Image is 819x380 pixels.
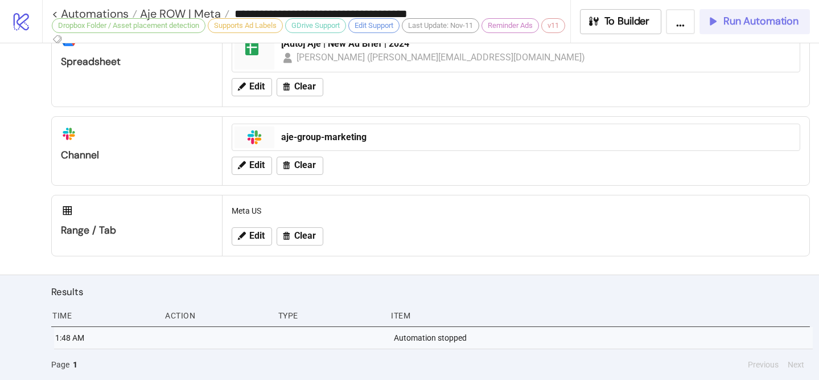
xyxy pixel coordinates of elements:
[348,18,400,33] div: Edit Support
[393,327,813,349] div: Automation stopped
[51,305,156,326] div: Time
[294,81,316,92] span: Clear
[249,81,265,92] span: Edit
[232,227,272,246] button: Edit
[294,231,316,241] span: Clear
[699,9,810,34] button: Run Automation
[54,327,159,349] div: 1:48 AM
[666,9,695,34] button: ...
[285,18,346,33] div: GDrive Support
[541,18,565,33] div: v11
[51,284,810,299] h2: Results
[744,358,782,371] button: Previous
[137,8,229,19] a: Aje ROW | Meta
[232,78,272,96] button: Edit
[481,18,539,33] div: Reminder Ads
[580,9,662,34] button: To Builder
[277,157,323,175] button: Clear
[604,15,650,28] span: To Builder
[249,160,265,170] span: Edit
[227,200,805,222] div: Meta US
[297,50,586,64] div: [PERSON_NAME] ([PERSON_NAME][EMAIL_ADDRESS][DOMAIN_NAME])
[294,160,316,170] span: Clear
[784,358,808,371] button: Next
[69,358,81,371] button: 1
[277,78,323,96] button: Clear
[249,231,265,241] span: Edit
[390,305,810,326] div: Item
[402,18,479,33] div: Last Update: Nov-11
[137,6,221,21] span: Aje ROW | Meta
[51,358,69,371] span: Page
[208,18,283,33] div: Supports Ad Labels
[277,305,382,326] div: Type
[52,8,137,19] a: < Automations
[281,131,793,144] div: aje-group-marketing
[277,227,323,246] button: Clear
[61,55,213,68] div: Spreadsheet
[52,18,205,33] div: Dropbox Folder / Asset placement detection
[281,38,793,50] div: [Auto] Aje | New Ad Brief | 2024
[232,157,272,175] button: Edit
[61,149,213,162] div: Channel
[723,15,799,28] span: Run Automation
[164,305,269,326] div: Action
[61,224,213,237] div: Range / Tab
